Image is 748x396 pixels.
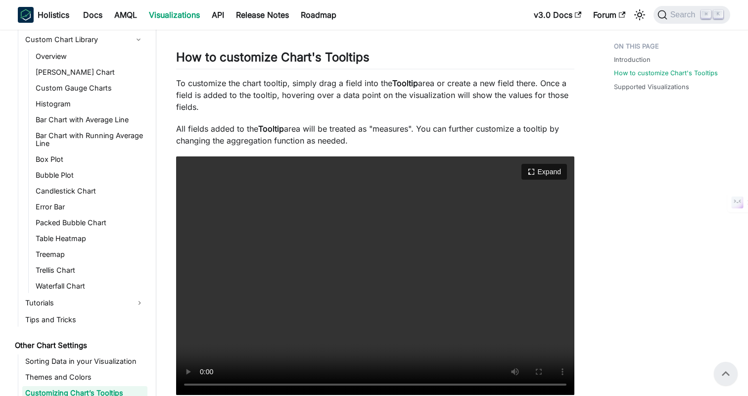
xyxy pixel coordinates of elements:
[667,10,701,19] span: Search
[33,129,147,150] a: Bar Chart with Running Average Line
[33,184,147,198] a: Candlestick Chart
[521,164,567,180] button: Expand video
[33,247,147,261] a: Treemap
[33,279,147,293] a: Waterfall Chart
[295,7,342,23] a: Roadmap
[33,65,147,79] a: [PERSON_NAME] Chart
[258,124,284,134] strong: Tooltip
[33,113,147,127] a: Bar Chart with Average Line
[130,32,147,48] button: Collapse sidebar category 'Custom Chart Library'
[12,339,147,352] a: Other Chart Settings
[33,49,147,63] a: Overview
[77,7,108,23] a: Docs
[22,295,147,311] a: Tutorials
[22,370,147,384] a: Themes and Colors
[654,6,730,24] button: Search (Command+K)
[33,97,147,111] a: Histogram
[176,77,574,113] p: To customize the chart tooltip, simply drag a field into the area or create a new field there. On...
[528,7,587,23] a: v3.0 Docs
[614,82,689,92] a: Supported Visualizations
[33,81,147,95] a: Custom Gauge Charts
[33,200,147,214] a: Error Bar
[33,263,147,277] a: Trellis Chart
[632,7,648,23] button: Switch between dark and light mode (currently light mode)
[8,30,156,396] nav: Docs sidebar
[701,10,711,19] kbd: ⌘
[587,7,631,23] a: Forum
[176,156,574,396] video: Your browser does not support embedding video, but you can .
[22,354,147,368] a: Sorting Data in your Visualization
[614,55,651,64] a: Introduction
[33,152,147,166] a: Box Plot
[33,168,147,182] a: Bubble Plot
[392,78,418,88] strong: Tooltip
[18,7,69,23] a: HolisticsHolistics
[143,7,206,23] a: Visualizations
[33,232,147,246] a: Table Heatmap
[176,50,574,69] h2: How to customize Chart's Tooltips
[38,9,69,21] b: Holistics
[18,7,34,23] img: Holistics
[713,10,723,19] kbd: K
[33,216,147,230] a: Packed Bubble Chart
[230,7,295,23] a: Release Notes
[22,313,147,327] a: Tips and Tricks
[614,68,718,78] a: How to customize Chart's Tooltips
[108,7,143,23] a: AMQL
[206,7,230,23] a: API
[22,32,130,48] a: Custom Chart Library
[714,362,738,386] button: Scroll back to top
[176,123,574,147] p: All fields added to the area will be treated as "measures". You can further customize a tooltip b...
